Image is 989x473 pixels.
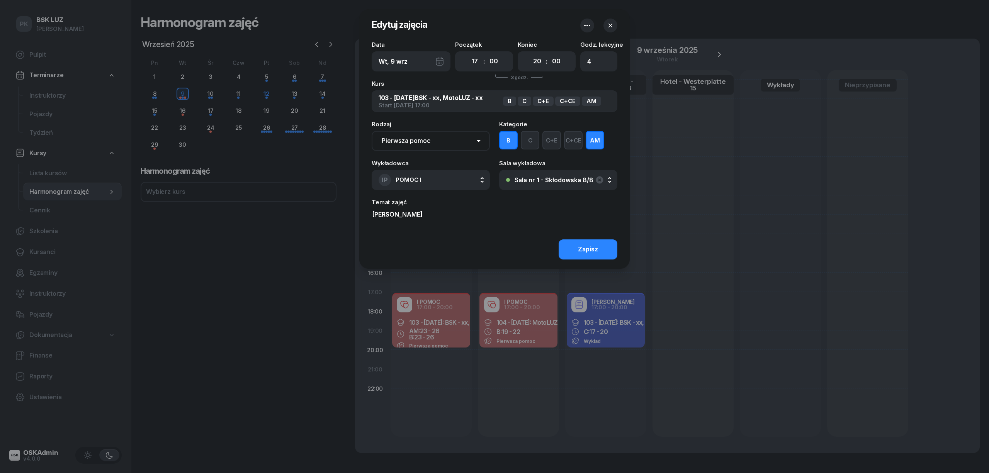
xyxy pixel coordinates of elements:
div: B [503,97,516,106]
div: : [546,57,547,66]
div: C+E [533,97,554,106]
span: Start [379,102,392,109]
button: C [521,131,539,149]
div: C+CE [555,97,580,106]
button: B [499,131,518,149]
button: Zapisz [559,239,617,259]
button: 103 - [DATE]BSK - xx, MotoLUZ - xxStart [DATE] 17:00BCC+EC+CEAM [372,90,617,112]
input: (Opcjonalnie) [372,209,617,220]
button: AM [586,131,604,149]
button: C+E [542,131,561,149]
div: Zapisz [578,244,598,254]
button: Sala nr 1 - Skłodowska 8/8 [499,170,617,190]
div: : [483,57,485,66]
div: C [518,97,531,106]
span: IP [382,177,388,183]
div: BSK - xx, MotoLUZ - xx [379,95,483,101]
button: IPPOMOC I [372,170,490,190]
span: [DATE] 17:00 [394,102,430,109]
button: C+CE [564,131,583,149]
span: 103 - [DATE] [379,94,415,102]
div: Sala nr 1 - Skłodowska 8/8 [515,177,593,183]
div: AM [582,97,601,106]
span: POMOC I [396,176,421,183]
h2: Edytuj zajęcia [372,19,427,32]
